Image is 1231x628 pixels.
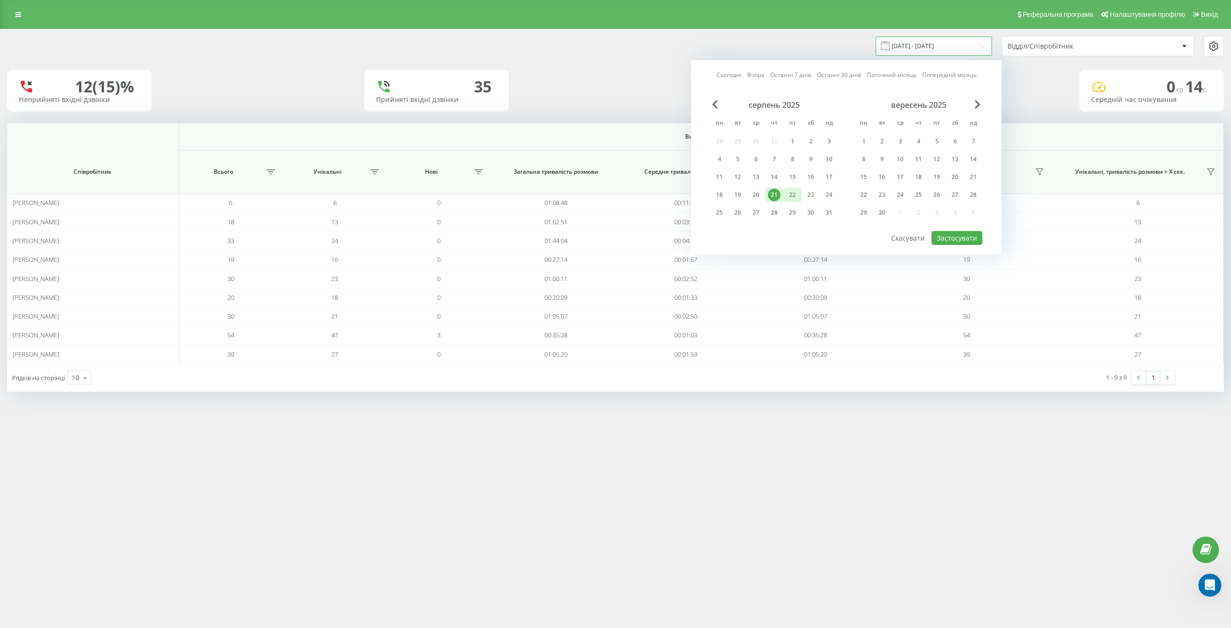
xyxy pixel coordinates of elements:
[750,153,762,166] div: 6
[13,350,59,359] span: [PERSON_NAME]
[331,255,338,264] span: 16
[729,205,747,220] div: вт 26 серп 2025 р.
[785,116,800,131] abbr: п’ятниця
[731,171,744,183] div: 12
[928,134,946,149] div: пт 5 вер 2025 р.
[786,206,799,219] div: 29
[713,153,726,166] div: 4
[823,189,835,201] div: 24
[1134,236,1141,245] span: 24
[783,188,802,202] div: пт 22 серп 2025 р.
[946,188,964,202] div: сб 27 вер 2025 р.
[820,170,838,184] div: нд 17 серп 2025 р.
[716,70,741,79] a: Сьогодні
[1167,76,1185,97] span: 0
[964,170,982,184] div: нд 21 вер 2025 р.
[768,189,780,201] div: 21
[15,175,150,194] div: 📌 зрозуміти, як АІ допоможе у виявленні інсайтів із розмов;
[437,331,440,339] span: 3
[331,274,338,283] span: 23
[490,326,620,345] td: 00:35:28
[151,4,169,22] button: Головна
[964,152,982,167] div: нд 14 вер 2025 р.
[490,250,620,269] td: 00:27:14
[1057,168,1203,176] span: Унікальні, тривалість розмови > Х сек.
[802,188,820,202] div: сб 23 серп 2025 р.
[963,293,970,302] span: 20
[1136,198,1140,207] span: 6
[786,153,799,166] div: 8
[331,350,338,359] span: 27
[13,274,59,283] span: [PERSON_NAME]
[966,116,980,131] abbr: неділя
[621,250,751,269] td: 00:01:57
[712,100,718,109] span: Previous Month
[783,152,802,167] div: пт 8 серп 2025 р.
[437,293,440,302] span: 0
[768,171,780,183] div: 14
[1134,274,1141,283] span: 23
[802,134,820,149] div: сб 2 серп 2025 р.
[873,134,891,149] div: вт 2 вер 2025 р.
[729,170,747,184] div: вт 12 серп 2025 р.
[331,331,338,339] span: 47
[802,170,820,184] div: сб 16 серп 2025 р.
[930,153,943,166] div: 12
[751,269,880,288] td: 01:00:11
[930,135,943,148] div: 5
[948,116,962,131] abbr: субота
[876,171,888,183] div: 16
[854,205,873,220] div: пн 29 вер 2025 р.
[964,134,982,149] div: нд 7 вер 2025 р.
[713,189,726,201] div: 18
[490,288,620,307] td: 00:20:09
[949,153,961,166] div: 13
[490,231,620,250] td: 01:44:04
[1023,11,1093,18] span: Реферальна програма
[15,199,150,218] div: 📌 дізнатися, як впровадити функцію максимально ефективно;
[894,189,906,201] div: 24
[912,189,925,201] div: 25
[751,250,880,269] td: 00:27:14
[946,152,964,167] div: сб 13 вер 2025 р.
[13,312,59,320] span: [PERSON_NAME]
[621,326,751,345] td: 00:01:03
[1134,331,1141,339] span: 47
[235,133,1167,141] span: Всі дзвінки
[804,116,818,131] abbr: субота
[963,274,970,283] span: 30
[854,188,873,202] div: пн 22 вер 2025 р.
[822,116,836,131] abbr: неділя
[15,222,150,241] div: 📌 оцінити переваги для для себе і бізнесу вже на старті.
[891,170,909,184] div: ср 17 вер 2025 р.
[967,135,980,148] div: 7
[928,170,946,184] div: пт 19 вер 2025 р.
[12,373,65,382] span: Рядків на сторінці
[288,168,367,176] span: Унікальні
[854,134,873,149] div: пн 1 вер 2025 р.
[786,171,799,183] div: 15
[886,231,930,245] button: Скасувати
[490,212,620,231] td: 01:02:51
[710,205,729,220] div: пн 25 серп 2025 р.
[749,116,763,131] abbr: середа
[786,135,799,148] div: 1
[911,116,926,131] abbr: четвер
[1198,574,1221,597] iframe: Intercom live chat
[490,345,620,364] td: 01:05:20
[437,350,440,359] span: 0
[1091,96,1212,104] div: Середній час очікування
[909,134,928,149] div: чт 4 вер 2025 р.
[621,269,751,288] td: 00:02:52
[502,168,610,176] span: Загальна тривалість розмови
[15,109,150,146] div: Щоб ефективно запровадити AI-функціонал та отримати максимум користі, звертайся прямо зараз до на...
[894,153,906,166] div: 10
[731,153,744,166] div: 5
[729,188,747,202] div: вт 19 серп 2025 р.
[227,312,234,320] span: 30
[13,255,59,264] span: [PERSON_NAME]
[875,116,889,131] abbr: вівторок
[930,189,943,201] div: 26
[964,188,982,202] div: нд 28 вер 2025 р.
[710,188,729,202] div: пн 18 серп 2025 р.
